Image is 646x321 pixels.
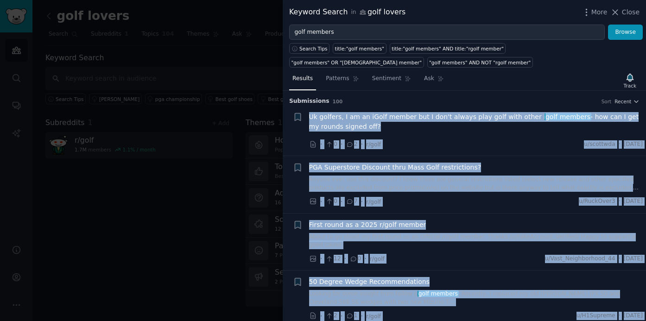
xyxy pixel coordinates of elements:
span: 0 [325,140,337,149]
span: · [341,139,342,149]
button: Recent [614,98,640,105]
span: u/scottwda [584,140,615,149]
span: · [320,139,322,149]
a: Results [289,71,316,90]
a: Anyone ever use this discount? I know there are general restrictions listed (select new release a... [309,176,643,192]
div: "golf members" OR "[DEMOGRAPHIC_DATA] member" [291,59,422,66]
span: · [364,254,366,264]
span: r/golf [366,313,381,320]
span: Search Tips [299,45,328,52]
span: · [341,197,342,207]
span: r/golf [366,199,381,205]
span: u/RuckOver3 [579,197,615,206]
span: · [341,311,342,321]
span: u/Vast_Neighborhood_44 [545,255,615,263]
a: Sentiment [369,71,414,90]
span: More [591,7,608,17]
span: in [351,8,356,17]
div: Keyword Search golf lovers [289,6,405,18]
span: · [344,254,346,264]
span: · [361,311,363,321]
span: Ask [424,75,434,83]
span: [DATE] [624,255,643,263]
span: golf members [545,113,591,120]
span: · [320,311,322,321]
a: title:"golf members" AND title:"rgolf member" [390,43,506,54]
button: Search Tips [289,43,329,54]
a: "golf members" AND NOT "rgolf member" [427,57,533,68]
div: Sort [602,98,612,105]
span: [DATE] [624,312,643,320]
span: Submission s [289,97,329,106]
a: PGA Superstore Discount thru Mass Golf restrictions? [309,163,481,172]
span: · [619,140,621,149]
button: Browse [608,25,643,40]
div: Track [624,82,636,89]
span: 7 [346,197,357,206]
span: · [320,197,322,207]
div: title:"golf members" AND title:"rgolf member" [392,45,504,52]
span: · [361,197,363,207]
a: Ask [421,71,447,90]
a: Uk golfers, I am an iGolf member but I don't always play golf with other igolf members- how can I... [309,112,643,132]
button: Close [610,7,640,17]
span: Uk golfers, I am an iGolf member but I don't always play golf with other i - how can I get my rou... [309,112,643,132]
span: 1 [346,312,357,320]
div: title:"golf members" [335,45,385,52]
span: · [320,254,322,264]
span: Results [292,75,313,83]
a: 50 Degree Wedge Recommendations [309,277,430,287]
div: "golf members" AND NOT "rgolf member" [429,59,531,66]
span: golf members [418,290,459,297]
span: [DATE] [624,197,643,206]
input: Try a keyword related to your business [289,25,605,40]
span: Recent [614,98,631,105]
span: · [619,197,621,206]
a: title:"golf members" [333,43,386,54]
span: r/golf [370,256,385,262]
a: "golf members" OR "[DEMOGRAPHIC_DATA] member" [289,57,424,68]
a: Patterns [323,71,362,90]
span: 0 [349,255,361,263]
span: Patterns [326,75,349,83]
span: [DATE] [624,140,643,149]
span: · [619,255,621,263]
span: Close [622,7,640,17]
span: 2 [346,140,357,149]
span: 0 [325,197,337,206]
span: r/golf [366,141,381,148]
span: · [361,139,363,149]
span: Sentiment [372,75,401,83]
a: About to go shoot my first round as an Official /r/golf member. Thanks /u/FakeAccount_Verified/ H... [309,233,643,249]
a: Looking for some insight from fellow r/golf members. Recently, I replaced my old [PERSON_NAME] JP... [309,290,643,306]
button: Track [621,71,640,90]
span: · [619,312,621,320]
a: First round as a 2025 r/golf member [309,220,426,230]
span: 12 [325,255,341,263]
span: 2 [325,312,337,320]
span: 100 [333,99,343,104]
button: More [582,7,608,17]
span: u/H1Supreme [576,312,615,320]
